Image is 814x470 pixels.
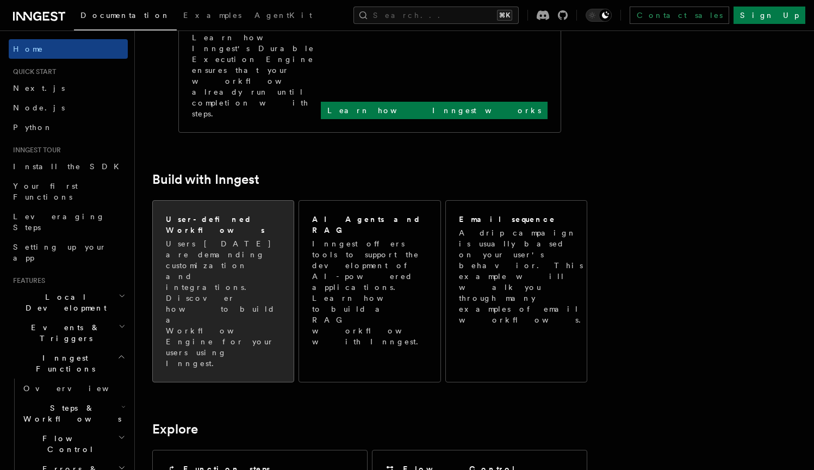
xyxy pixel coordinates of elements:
span: Features [9,276,45,285]
p: Users [DATE] are demanding customization and integrations. Discover how to build a Workflow Engin... [166,238,281,369]
span: Local Development [9,292,119,313]
button: Search...⌘K [353,7,519,24]
a: Email sequenceA drip campaign is usually based on your user's behavior. This example will walk yo... [445,200,587,382]
span: Examples [183,11,241,20]
span: Steps & Workflows [19,403,121,424]
p: Learn how Inngest works [327,105,541,116]
a: Documentation [74,3,177,30]
button: Inngest Functions [9,348,128,379]
span: AgentKit [254,11,312,20]
a: Leveraging Steps [9,207,128,237]
a: Contact sales [630,7,729,24]
a: Sign Up [734,7,805,24]
a: Examples [177,3,248,29]
span: Events & Triggers [9,322,119,344]
span: Node.js [13,103,65,112]
a: AI Agents and RAGInngest offers tools to support the development of AI-powered applications. Lear... [299,200,440,382]
span: Inngest tour [9,146,61,154]
a: Learn how Inngest works [321,102,548,119]
p: Learn how Inngest's Durable Execution Engine ensures that your workflow already run until complet... [192,32,321,119]
span: Overview [23,384,135,393]
button: Events & Triggers [9,318,128,348]
a: Your first Functions [9,176,128,207]
span: Setting up your app [13,243,107,262]
a: Setting up your app [9,237,128,268]
a: User-defined WorkflowsUsers [DATE] are demanding customization and integrations. Discover how to ... [152,200,294,382]
a: Node.js [9,98,128,117]
span: Inngest Functions [9,352,117,374]
a: Overview [19,379,128,398]
h2: User-defined Workflows [166,214,281,236]
a: AgentKit [248,3,319,29]
kbd: ⌘K [497,10,512,21]
button: Toggle dark mode [586,9,612,22]
span: Python [13,123,53,132]
a: Explore [152,422,198,437]
span: Home [13,44,44,54]
span: Leveraging Steps [13,212,105,232]
span: Next.js [13,84,65,92]
a: Next.js [9,78,128,98]
h2: AI Agents and RAG [312,214,428,236]
span: Your first Functions [13,182,78,201]
button: Flow Control [19,429,128,459]
span: Quick start [9,67,56,76]
a: Install the SDK [9,157,128,176]
span: Flow Control [19,433,118,455]
a: Python [9,117,128,137]
span: Documentation [80,11,170,20]
p: Inngest offers tools to support the development of AI-powered applications. Learn how to build a ... [312,238,428,347]
button: Local Development [9,287,128,318]
a: Home [9,39,128,59]
a: Build with Inngest [152,172,259,187]
span: Install the SDK [13,162,126,171]
button: Steps & Workflows [19,398,128,429]
h2: Email sequence [459,214,556,225]
p: A drip campaign is usually based on your user's behavior. This example will walk you through many... [459,227,587,325]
